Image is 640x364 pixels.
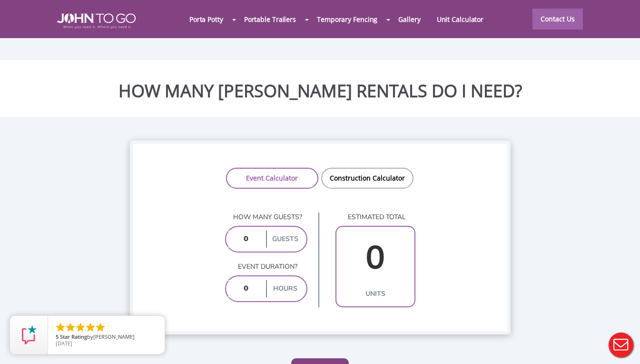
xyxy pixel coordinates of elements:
button: Live Chat [602,326,640,364]
span: [PERSON_NAME] [93,333,135,340]
li:  [55,322,66,333]
li:  [65,322,76,333]
li:  [95,322,106,333]
span: 5 [56,333,59,340]
img: Review Rating [20,325,39,344]
li:  [75,322,86,333]
span: by [56,334,157,341]
li:  [85,322,96,333]
span: Star Rating [60,333,87,340]
span: [DATE] [56,340,72,347]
